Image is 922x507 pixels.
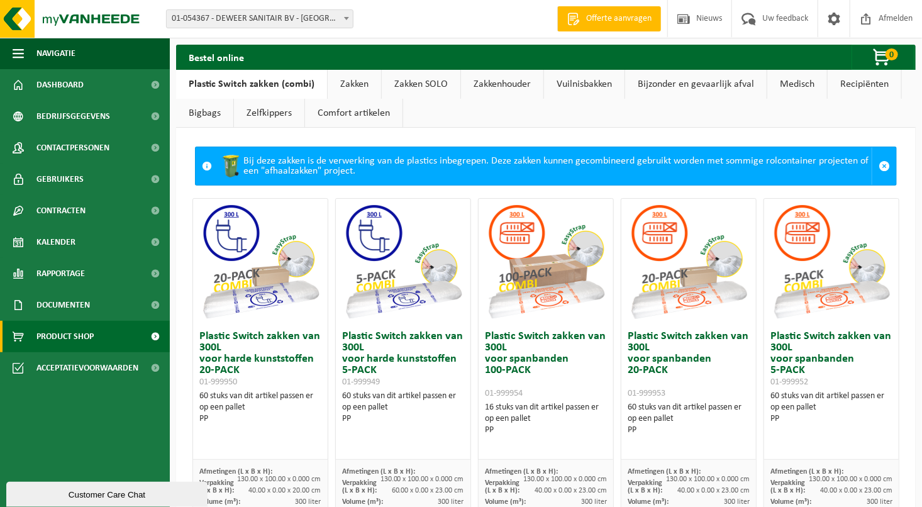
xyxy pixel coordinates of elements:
[392,487,464,494] span: 60.00 x 0.00 x 23.00 cm
[199,468,272,476] span: Afmetingen (L x B x H):
[166,9,353,28] span: 01-054367 - DEWEER SANITAIR BV - VICHTE
[770,413,892,425] div: PP
[809,476,892,483] span: 130.00 x 100.00 x 0.000 cm
[628,402,750,436] div: 60 stuks van dit artikel passen er op een pallet
[770,498,811,506] span: Volume (m³):
[628,425,750,436] div: PP
[382,70,460,99] a: Zakken SOLO
[36,226,75,258] span: Kalender
[770,391,892,425] div: 60 stuks van dit artikel passen er op een pallet
[852,45,914,70] button: 0
[342,498,383,506] span: Volume (m³):
[36,195,86,226] span: Contracten
[485,402,607,436] div: 16 stuks van dit artikel passen er op een pallet
[485,498,526,506] span: Volume (m³):
[342,479,377,494] span: Verpakking (L x B x H):
[342,331,464,387] h3: Plastic Switch zakken van 300L voor harde kunststoffen 5-PACK
[544,70,625,99] a: Vuilnisbakken
[199,498,240,506] span: Volume (m³):
[305,99,403,128] a: Comfort artikelen
[485,479,519,494] span: Verpakking (L x B x H):
[485,389,523,398] span: 01-999954
[36,132,109,164] span: Contactpersonen
[820,487,892,494] span: 40.00 x 0.00 x 23.00 cm
[234,99,304,128] a: Zelfkippers
[770,468,843,476] span: Afmetingen (L x B x H):
[485,468,558,476] span: Afmetingen (L x B x H):
[461,70,543,99] a: Zakkenhouder
[535,487,607,494] span: 40.00 x 0.00 x 23.00 cm
[36,69,84,101] span: Dashboard
[523,476,607,483] span: 130.00 x 100.00 x 0.000 cm
[199,377,237,387] span: 01-999950
[483,199,609,325] img: 01-999954
[199,331,321,387] h3: Plastic Switch zakken van 300L voor harde kunststoffen 20-PACK
[342,468,415,476] span: Afmetingen (L x B x H):
[485,425,607,436] div: PP
[581,498,607,506] span: 300 liter
[867,498,892,506] span: 300 liter
[886,48,898,60] span: 0
[197,199,323,325] img: 01-999950
[625,70,767,99] a: Bijzonder en gevaarlijk afval
[238,476,321,483] span: 130.00 x 100.00 x 0.000 cm
[199,479,234,494] span: Verpakking (L x B x H):
[628,498,669,506] span: Volume (m³):
[438,498,464,506] span: 300 liter
[628,331,750,399] h3: Plastic Switch zakken van 300L voor spanbanden 20-PACK
[342,413,464,425] div: PP
[199,413,321,425] div: PP
[296,498,321,506] span: 300 liter
[380,476,464,483] span: 130.00 x 100.00 x 0.000 cm
[176,70,327,99] a: Plastic Switch zakken (combi)
[342,377,380,387] span: 01-999949
[328,70,381,99] a: Zakken
[767,70,827,99] a: Medisch
[340,199,466,325] img: 01-999949
[628,479,662,494] span: Verpakking (L x B x H):
[770,479,805,494] span: Verpakking (L x B x H):
[36,321,94,352] span: Product Shop
[199,391,321,425] div: 60 stuks van dit artikel passen er op een pallet
[628,468,701,476] span: Afmetingen (L x B x H):
[36,352,138,384] span: Acceptatievoorwaarden
[167,10,353,28] span: 01-054367 - DEWEER SANITAIR BV - VICHTE
[666,476,750,483] span: 130.00 x 100.00 x 0.000 cm
[36,289,90,321] span: Documenten
[218,153,243,179] img: WB-0240-HPE-GN-50.png
[342,391,464,425] div: 60 stuks van dit artikel passen er op een pallet
[770,331,892,387] h3: Plastic Switch zakken van 300L voor spanbanden 5-PACK
[626,199,752,325] img: 01-999953
[36,101,110,132] span: Bedrijfsgegevens
[769,199,894,325] img: 01-999952
[36,38,75,69] span: Navigatie
[828,70,901,99] a: Recipiënten
[218,147,872,185] div: Bij deze zakken is de verwerking van de plastics inbegrepen. Deze zakken kunnen gecombineerd gebr...
[872,147,896,185] a: Sluit melding
[770,377,808,387] span: 01-999952
[176,45,257,69] h2: Bestel online
[628,389,665,398] span: 01-999953
[557,6,661,31] a: Offerte aanvragen
[485,331,607,399] h3: Plastic Switch zakken van 300L voor spanbanden 100-PACK
[724,498,750,506] span: 300 liter
[6,479,210,507] iframe: chat widget
[36,258,85,289] span: Rapportage
[583,13,655,25] span: Offerte aanvragen
[36,164,84,195] span: Gebruikers
[677,487,750,494] span: 40.00 x 0.00 x 23.00 cm
[249,487,321,494] span: 40.00 x 0.00 x 20.00 cm
[176,99,233,128] a: Bigbags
